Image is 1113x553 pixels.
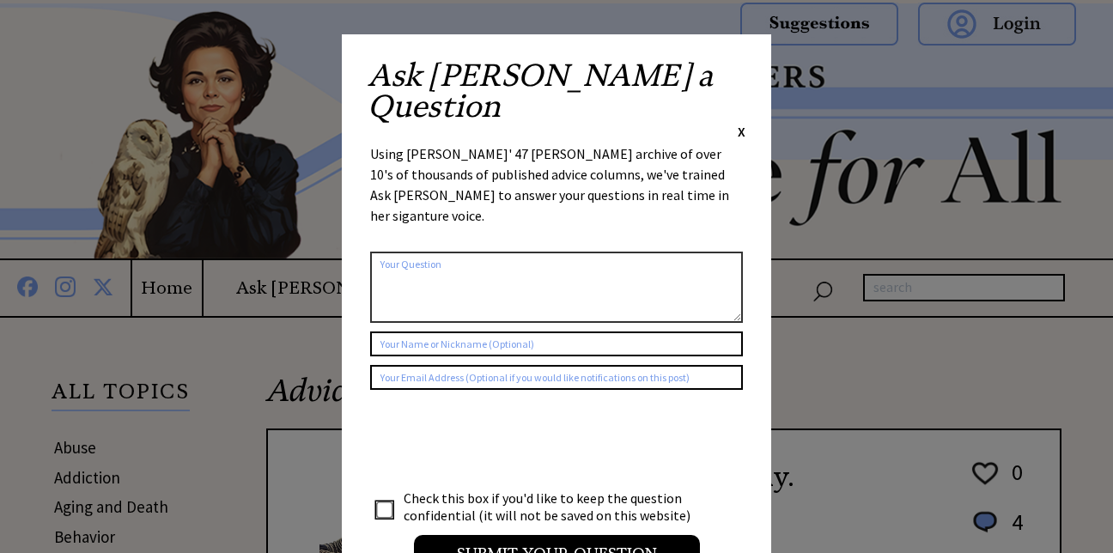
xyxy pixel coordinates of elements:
input: Your Name or Nickname (Optional) [370,331,743,356]
iframe: reCAPTCHA [370,407,631,474]
span: X [738,123,745,140]
h2: Ask [PERSON_NAME] a Question [368,60,745,122]
div: Using [PERSON_NAME]' 47 [PERSON_NAME] archive of over 10's of thousands of published advice colum... [370,143,743,243]
td: Check this box if you'd like to keep the question confidential (it will not be saved on this webs... [403,489,707,525]
input: Your Email Address (Optional if you would like notifications on this post) [370,365,743,390]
